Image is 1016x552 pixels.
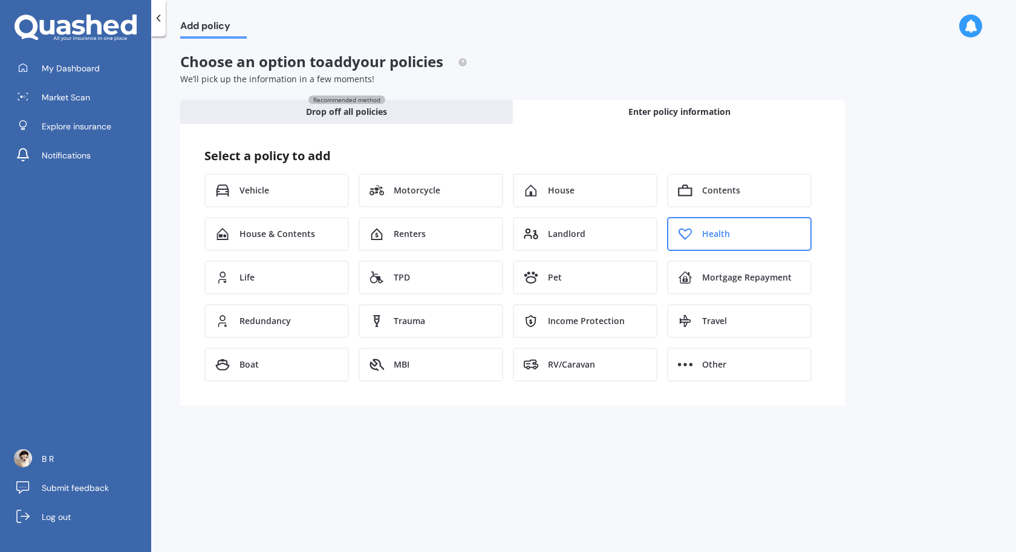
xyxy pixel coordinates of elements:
a: Log out [9,505,151,529]
span: Other [702,359,726,371]
span: Recommended method [308,96,385,104]
span: House & Contents [239,228,315,240]
span: House [548,184,575,196]
span: TPD [394,271,410,284]
a: Explore insurance [9,114,151,138]
span: Market Scan [42,91,90,103]
img: ACg8ocI6ImrPrt4LbR262VDo28X83UvpqpbOpTMDKr_d9vpAumkFpns=s96-c [14,449,32,467]
span: Drop off all policies [306,106,387,118]
span: Mortgage Repayment [702,271,792,284]
span: RV/Caravan [548,359,595,371]
span: Health [702,228,730,240]
h3: Select a policy to add [204,148,821,164]
span: Renters [394,228,426,240]
a: Submit feedback [9,476,151,500]
a: My Dashboard [9,56,151,80]
span: MBI [394,359,409,371]
span: Redundancy [239,315,291,327]
span: Life [239,271,255,284]
span: Landlord [548,228,585,240]
span: Boat [239,359,259,371]
span: Motorcycle [394,184,440,196]
span: Choose an option [180,51,467,71]
span: Enter policy information [628,106,731,118]
span: Explore insurance [42,120,111,132]
span: Add policy [180,20,247,36]
span: Vehicle [239,184,269,196]
span: Log out [42,511,71,523]
a: Market Scan [9,85,151,109]
span: Pet [548,271,562,284]
span: We’ll pick up the information in a few moments! [180,73,374,85]
span: Travel [702,315,727,327]
a: Notifications [9,143,151,167]
span: Income Protection [548,315,625,327]
span: Trauma [394,315,425,327]
a: B R [9,447,151,471]
span: My Dashboard [42,62,100,74]
span: to add your policies [310,51,443,71]
span: Submit feedback [42,482,109,494]
span: Notifications [42,149,91,161]
span: Contents [702,184,740,196]
span: B R [42,453,54,465]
